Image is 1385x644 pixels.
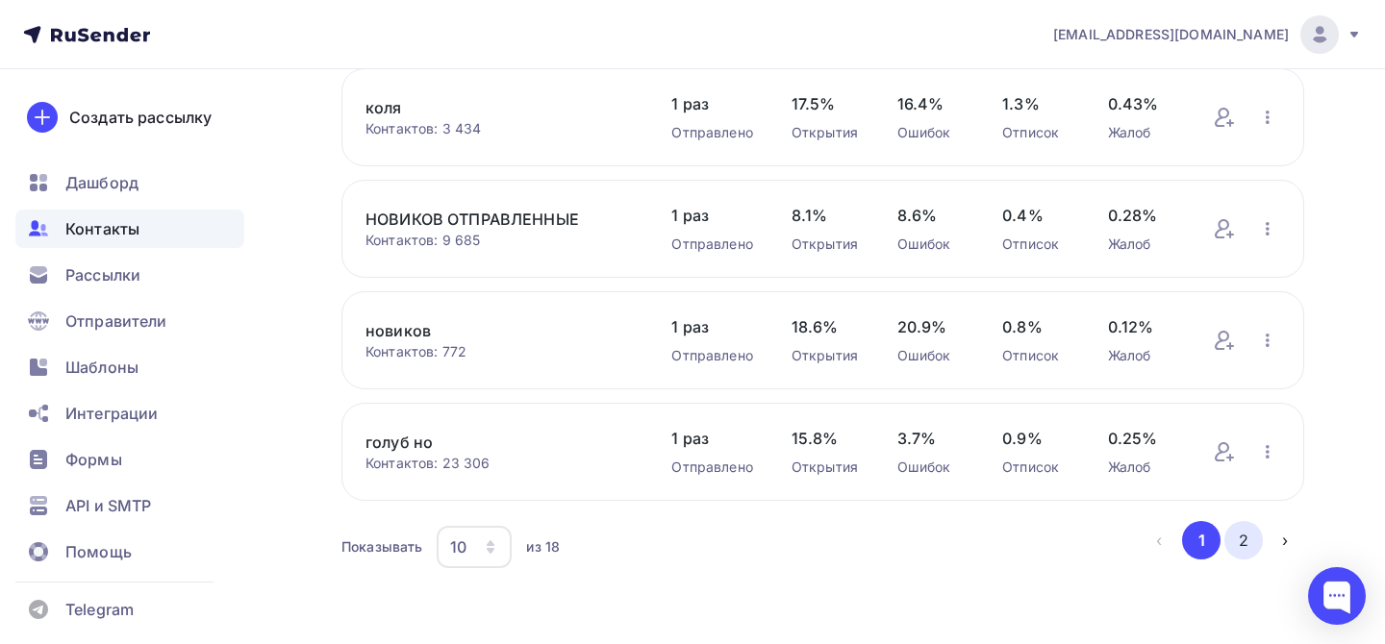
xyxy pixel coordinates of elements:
[1108,427,1175,450] span: 0.25%
[65,263,140,286] span: Рассылки
[1002,346,1070,365] div: Отписок
[526,537,560,557] div: из 18
[1266,521,1304,559] button: Go to next page
[1108,204,1175,227] span: 0.28%
[1002,123,1070,142] div: Отписок
[15,210,244,248] a: Контакты
[1053,15,1362,54] a: [EMAIL_ADDRESS][DOMAIN_NAME]
[450,535,466,558] div: 10
[365,319,633,342] a: новиков
[671,204,752,227] span: 1 раз
[671,458,752,477] div: Отправлено
[671,235,752,254] div: Отправлено
[671,427,752,450] span: 1 раз
[792,427,859,450] span: 15.8%
[1108,315,1175,338] span: 0.12%
[1224,521,1263,559] button: Go to page 2
[671,346,752,365] div: Отправлено
[792,315,859,338] span: 18.6%
[1002,315,1070,338] span: 0.8%
[1108,123,1175,142] div: Жалоб
[65,356,138,379] span: Шаблоны
[1053,25,1289,44] span: [EMAIL_ADDRESS][DOMAIN_NAME]
[365,119,633,138] div: Контактов: 3 434
[15,163,244,202] a: Дашборд
[1002,458,1070,477] div: Отписок
[365,96,633,119] a: коля
[897,346,965,365] div: Ошибок
[1141,521,1305,559] ul: Pagination
[15,256,244,294] a: Рассылки
[65,171,138,194] span: Дашборд
[792,235,859,254] div: Открытия
[65,494,151,517] span: API и SMTP
[15,348,244,386] a: Шаблоны
[671,123,752,142] div: Отправлено
[792,346,859,365] div: Открытия
[897,235,965,254] div: Ошибок
[1182,521,1221,559] button: Go to page 1
[1002,92,1070,115] span: 1.3%
[897,123,965,142] div: Ошибок
[897,458,965,477] div: Ошибок
[65,598,134,621] span: Telegram
[792,123,859,142] div: Открытия
[65,217,139,240] span: Контакты
[365,231,633,250] div: Контактов: 9 685
[365,431,633,454] a: голуб но
[792,458,859,477] div: Открытия
[1002,235,1070,254] div: Отписок
[65,448,122,471] span: Формы
[897,204,965,227] span: 8.6%
[897,315,965,338] span: 20.9%
[1002,204,1070,227] span: 0.4%
[792,92,859,115] span: 17.5%
[365,454,633,473] div: Контактов: 23 306
[436,525,513,569] button: 10
[671,315,752,338] span: 1 раз
[792,204,859,227] span: 8.1%
[1108,458,1175,477] div: Жалоб
[1002,427,1070,450] span: 0.9%
[1108,92,1175,115] span: 0.43%
[1108,235,1175,254] div: Жалоб
[671,92,752,115] span: 1 раз
[65,310,167,333] span: Отправители
[15,440,244,479] a: Формы
[897,427,965,450] span: 3.7%
[15,302,244,340] a: Отправители
[1108,346,1175,365] div: Жалоб
[65,402,158,425] span: Интеграции
[69,106,212,129] div: Создать рассылку
[365,208,633,231] a: НОВИКОВ ОТПРАВЛЕННЫЕ
[341,537,422,557] div: Показывать
[897,92,965,115] span: 16.4%
[365,342,633,361] div: Контактов: 772
[65,540,132,563] span: Помощь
